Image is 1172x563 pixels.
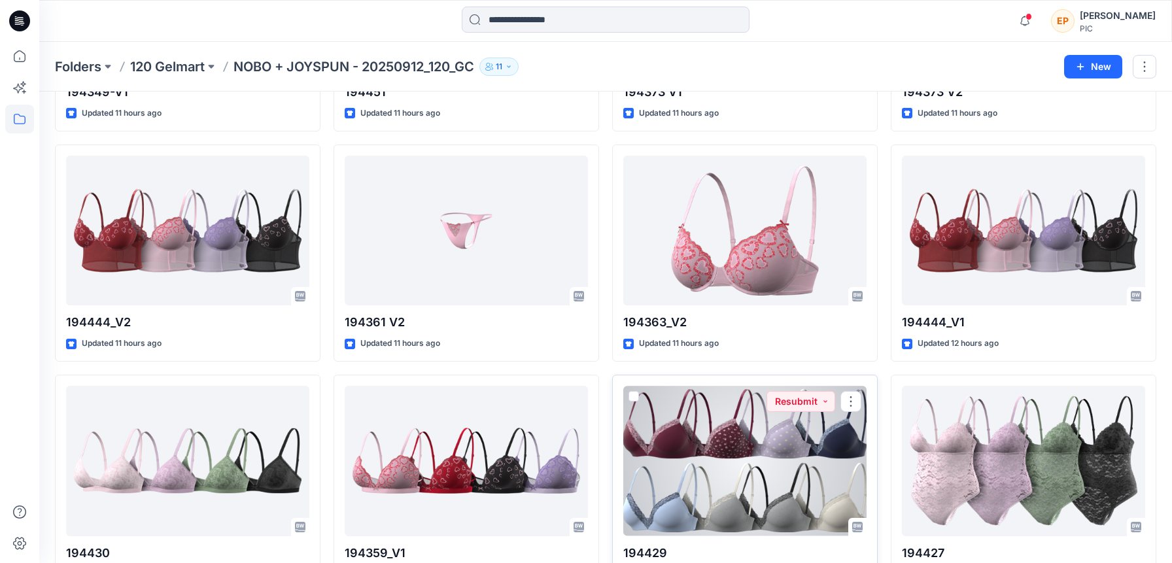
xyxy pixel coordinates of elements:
[639,337,719,350] p: Updated 11 hours ago
[82,337,162,350] p: Updated 11 hours ago
[623,386,867,536] a: 194429
[55,58,101,76] a: Folders
[345,156,588,306] a: 194361 V2
[360,337,440,350] p: Updated 11 hours ago
[360,107,440,120] p: Updated 11 hours ago
[233,58,474,76] p: NOBO + JOYSPUN - 20250912_120_GC
[345,313,588,332] p: 194361 V2
[1051,9,1075,33] div: EP
[623,313,867,332] p: 194363_V2
[918,107,997,120] p: Updated 11 hours ago
[345,544,588,562] p: 194359_V1
[345,83,588,101] p: 194451
[130,58,205,76] a: 120 Gelmart
[902,544,1145,562] p: 194427
[623,83,867,101] p: 194373 V1
[623,544,867,562] p: 194429
[918,337,999,350] p: Updated 12 hours ago
[902,83,1145,101] p: 194373 V2
[66,313,309,332] p: 194444_V2
[66,386,309,536] a: 194430
[902,156,1145,306] a: 194444_V1
[345,386,588,536] a: 194359_V1
[1064,55,1122,78] button: New
[902,386,1145,536] a: 194427
[496,60,502,74] p: 11
[66,156,309,306] a: 194444_V2
[1080,24,1156,33] div: PIC
[479,58,519,76] button: 11
[66,83,309,101] p: 194349-V1
[66,544,309,562] p: 194430
[902,313,1145,332] p: 194444_V1
[623,156,867,306] a: 194363_V2
[1080,8,1156,24] div: [PERSON_NAME]
[82,107,162,120] p: Updated 11 hours ago
[639,107,719,120] p: Updated 11 hours ago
